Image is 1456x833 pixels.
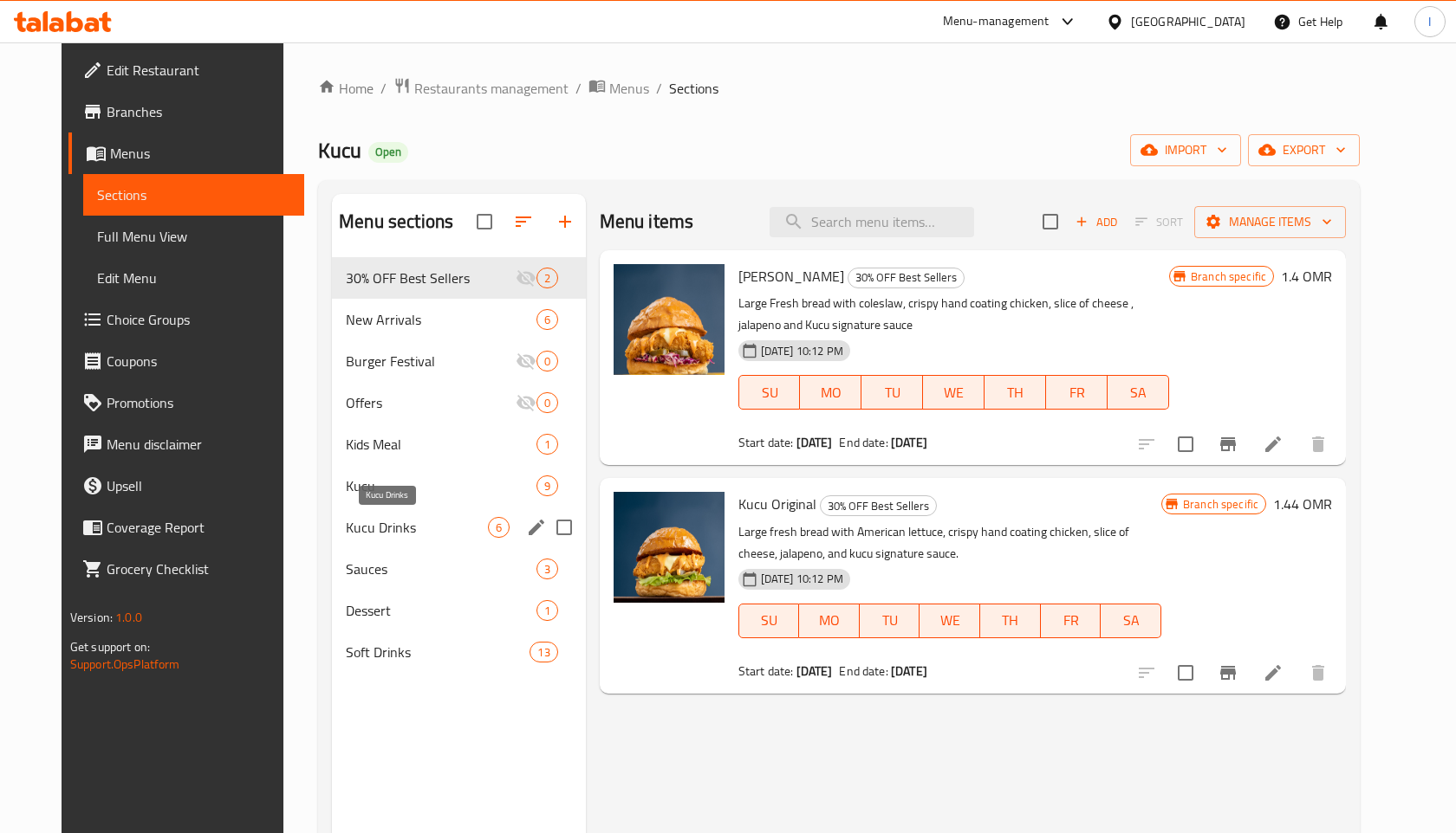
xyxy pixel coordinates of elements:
[1297,652,1339,694] button: delete
[891,660,927,682] b: [DATE]
[107,101,291,122] span: Branches
[544,201,586,242] button: Add section
[332,631,586,673] div: Soft Drinks13
[466,203,503,240] span: Select all sections
[738,604,800,638] button: SU
[799,604,860,638] button: MO
[68,132,305,174] a: Menus
[1428,12,1431,31] span: I
[614,264,725,375] img: Kucu Coleslaw
[346,475,536,496] span: Kucu
[820,495,937,516] div: 30% OFF Best Sellers
[588,77,649,100] a: Menus
[97,226,291,247] span: Full Menu View
[839,431,887,454] span: End date:
[68,548,305,590] a: Grocery Checklist
[107,559,291,579] span: Grocery Checklist
[332,548,586,590] div: Sauces3
[332,250,586,680] nav: Menu sections
[1048,608,1095,633] span: FR
[537,312,557,328] span: 6
[346,434,536,455] span: Kids Meal
[1281,264,1332,288] h6: 1.4 OMR
[575,78,582,99] li: /
[614,492,725,603] img: Kucu Original
[1130,134,1241,166] button: import
[1144,139,1227,161] span: import
[1273,492,1332,516] h6: 1.44 OMR
[1046,375,1108,410] button: FR
[537,561,557,578] span: 3
[738,293,1169,336] p: Large Fresh bread with coleslaw, crispy hand coating chicken, slice of cheese , jalapeno and Kucu...
[530,642,557,662] div: items
[746,380,794,405] span: SU
[332,465,586,507] div: Kucu9
[115,606,142,629] span: 1.0.0
[536,268,558,288] div: items
[848,268,965,288] div: 30% OFF Best Sellers
[70,653,180,675] a: Support.OpsPlatform
[738,263,844,289] span: [PERSON_NAME]
[943,11,1050,32] div: Menu-management
[318,77,1360,100] nav: breadcrumb
[1101,604,1161,638] button: SA
[346,392,515,413] span: Offers
[97,268,291,288] span: Edit Menu
[839,660,887,682] span: End date:
[537,436,557,453] span: 1
[530,644,556,661] span: 13
[860,604,920,638] button: TU
[754,571,850,587] span: [DATE] 10:12 PM
[68,465,305,507] a: Upsell
[1167,426,1204,462] span: Select to update
[738,491,816,517] span: Kucu Original
[83,174,305,216] a: Sections
[107,434,291,455] span: Menu disclaimer
[516,392,536,413] svg: Inactive section
[537,478,557,494] span: 9
[1069,209,1124,236] button: Add
[738,660,794,682] span: Start date:
[503,201,544,242] span: Sort sections
[346,268,515,288] span: 30% OFF Best Sellers
[738,431,794,454] span: Start date:
[318,131,361,170] span: Kucu
[536,600,558,621] div: items
[1208,211,1332,233] span: Manage items
[107,517,291,538] span: Coverage Report
[516,351,536,371] svg: Inactive section
[848,268,964,287] span: 30% OFF Best Sellers
[537,353,557,370] span: 0
[867,608,913,633] span: TU
[346,642,530,662] span: Soft Drinks
[738,375,801,410] button: SU
[414,78,569,99] span: Restaurants management
[536,434,558,455] div: items
[891,431,927,454] b: [DATE]
[332,257,586,299] div: 30% OFF Best Sellers2
[107,309,291,330] span: Choice Groups
[1073,212,1120,232] span: Add
[821,496,936,516] span: 30% OFF Best Sellers
[1124,209,1194,236] span: Select section first
[68,382,305,423] a: Promotions
[1194,206,1346,238] button: Manage items
[1131,12,1245,31] div: [GEOGRAPHIC_DATA]
[368,145,408,159] span: Open
[1263,434,1284,455] a: Edit menu item
[332,423,586,465] div: Kids Meal1
[68,299,305,340] a: Choice Groups
[537,395,557,411] span: 0
[920,604,980,638] button: WE
[609,78,649,99] span: Menus
[346,309,536,330] span: New Arrivals
[1263,662,1284,683] a: Edit menu item
[536,309,558,330] div: items
[796,431,833,454] b: [DATE]
[346,559,536,579] div: Sauces
[669,78,718,99] span: Sections
[930,380,978,405] span: WE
